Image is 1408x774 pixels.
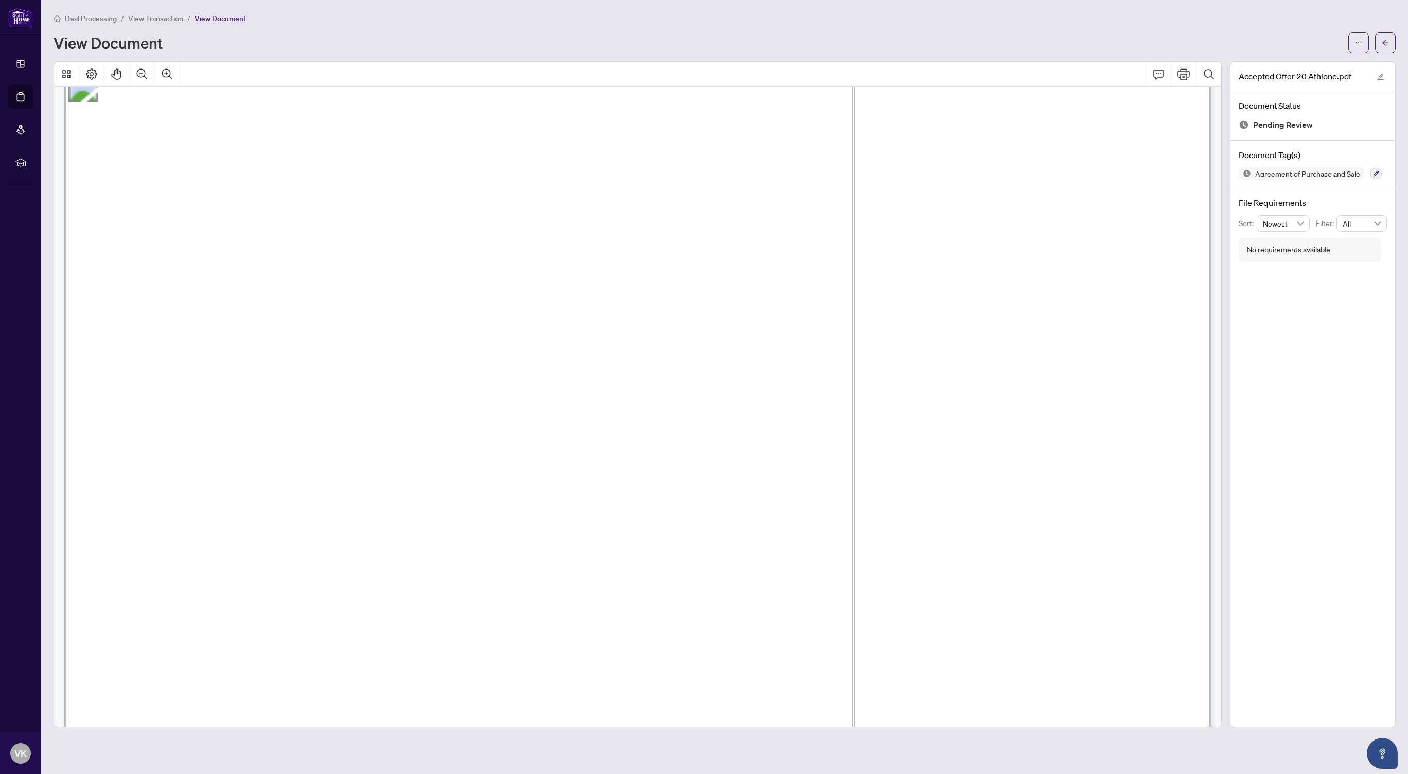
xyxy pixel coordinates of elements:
[14,746,27,761] span: VK
[1367,738,1398,769] button: Open asap
[1377,73,1384,80] span: edit
[65,14,117,23] span: Deal Processing
[1239,99,1387,112] h4: Document Status
[1239,197,1387,209] h4: File Requirements
[1316,218,1336,229] p: Filter:
[1239,70,1351,82] span: Accepted Offer 20 Athlone.pdf
[8,8,33,27] img: logo
[1247,244,1330,255] div: No requirements available
[195,14,246,23] span: View Document
[1251,170,1364,177] span: Agreement of Purchase and Sale
[1263,216,1304,231] span: Newest
[1253,118,1313,132] span: Pending Review
[1239,149,1387,161] h4: Document Tag(s)
[1239,167,1251,180] img: Status Icon
[54,35,163,51] h1: View Document
[128,14,183,23] span: View Transaction
[187,12,190,24] li: /
[1343,216,1381,231] span: All
[121,12,124,24] li: /
[1239,218,1257,229] p: Sort:
[1382,39,1389,46] span: arrow-left
[1355,39,1362,46] span: ellipsis
[1239,119,1249,130] img: Document Status
[54,15,61,22] span: home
